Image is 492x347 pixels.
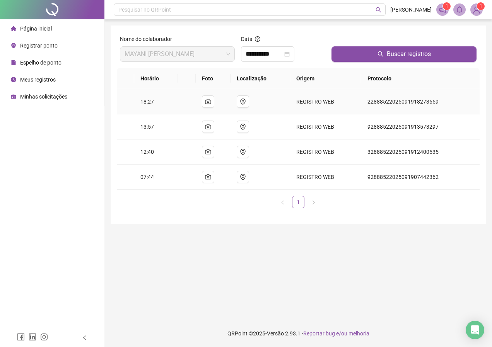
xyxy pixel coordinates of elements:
[134,68,178,89] th: Horário
[11,43,16,48] span: environment
[280,200,285,205] span: left
[240,124,246,130] span: environment
[307,196,320,208] li: Próxima página
[40,333,48,341] span: instagram
[290,89,361,114] td: REGISTRO WEB
[231,68,290,89] th: Localização
[277,196,289,208] li: Página anterior
[361,68,480,89] th: Protocolo
[20,60,62,66] span: Espelho de ponto
[11,94,16,99] span: schedule
[240,99,246,105] span: environment
[82,335,87,340] span: left
[290,139,361,165] td: REGISTRO WEB
[104,320,492,347] footer: QRPoint © 2025 - 2.93.1 -
[20,94,67,100] span: Minhas solicitações
[120,35,177,43] label: Nome do colaborador
[20,43,58,49] span: Registrar ponto
[29,333,36,341] span: linkedin
[240,174,246,180] span: environment
[466,321,484,339] div: Open Intercom Messenger
[361,89,480,114] td: 22888522025091918273659
[446,3,448,9] span: 1
[140,149,154,155] span: 12:40
[456,6,463,13] span: bell
[471,4,482,15] img: 92120
[140,124,154,130] span: 13:57
[390,5,432,14] span: [PERSON_NAME]
[205,99,211,105] span: camera
[290,165,361,190] td: REGISTRO WEB
[303,330,369,337] span: Reportar bug e/ou melhoria
[387,49,431,59] span: Buscar registros
[331,46,477,62] button: Buscar registros
[477,2,485,10] sup: Atualize o seu contato no menu Meus Dados
[140,174,154,180] span: 07:44
[277,196,289,208] button: left
[307,196,320,208] button: right
[480,3,482,9] span: 1
[196,68,231,89] th: Foto
[140,99,154,105] span: 18:27
[267,330,284,337] span: Versão
[205,149,211,155] span: camera
[290,68,361,89] th: Origem
[125,47,230,61] span: MAYANI ANSELMO FARIAS
[205,124,211,130] span: camera
[378,51,384,57] span: search
[11,60,16,65] span: file
[20,26,52,32] span: Página inicial
[20,77,56,83] span: Meus registros
[376,7,381,13] span: search
[255,36,260,42] span: question-circle
[17,333,25,341] span: facebook
[11,77,16,82] span: clock-circle
[443,2,451,10] sup: 1
[11,26,16,31] span: home
[311,200,316,205] span: right
[241,36,253,42] span: Data
[361,165,480,190] td: 92888522025091907442362
[292,196,304,208] a: 1
[205,174,211,180] span: camera
[290,114,361,139] td: REGISTRO WEB
[240,149,246,155] span: environment
[361,139,480,165] td: 32888522025091912400535
[439,6,446,13] span: notification
[361,114,480,139] td: 92888522025091913573297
